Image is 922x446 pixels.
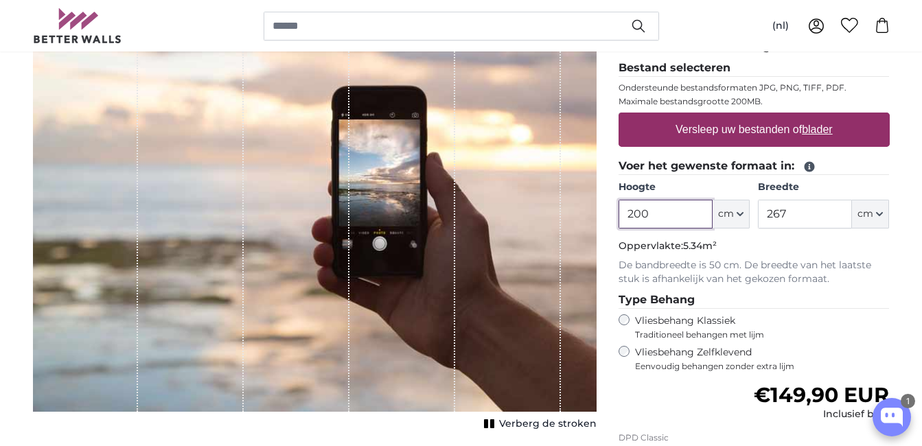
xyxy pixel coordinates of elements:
[670,116,838,143] label: Versleep uw bestanden of
[619,259,890,286] p: De bandbreedte is 50 cm. De breedte van het laatste stuk is afhankelijk van het gekozen formaat.
[619,292,890,309] legend: Type Behang
[635,314,864,340] label: Vliesbehang Klassiek
[873,398,911,436] button: Open chatbox
[802,124,832,135] u: blader
[619,96,890,107] p: Maximale bestandsgrootte 200MB.
[619,432,890,443] p: DPD Classic
[761,14,800,38] button: (nl)
[857,207,873,221] span: cm
[754,382,889,408] span: €149,90 EUR
[619,180,750,194] label: Hoogte
[754,408,889,421] div: Inclusief btw.
[758,180,889,194] label: Breedte
[901,394,915,408] div: 1
[852,200,889,228] button: cm
[713,200,750,228] button: cm
[635,346,890,372] label: Vliesbehang Zelfklevend
[718,207,734,221] span: cm
[33,8,122,43] img: Betterwalls
[619,82,890,93] p: Ondersteunde bestandsformaten JPG, PNG, TIFF, PDF.
[619,158,890,175] legend: Voer het gewenste formaat in:
[619,239,890,253] p: Oppervlakte:
[499,417,597,431] span: Verberg de stroken
[683,239,717,252] span: 5.34m²
[635,361,890,372] span: Eenvoudig behangen zonder extra lijm
[480,414,597,434] button: Verberg de stroken
[619,60,890,77] legend: Bestand selecteren
[635,329,864,340] span: Traditioneel behangen met lijm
